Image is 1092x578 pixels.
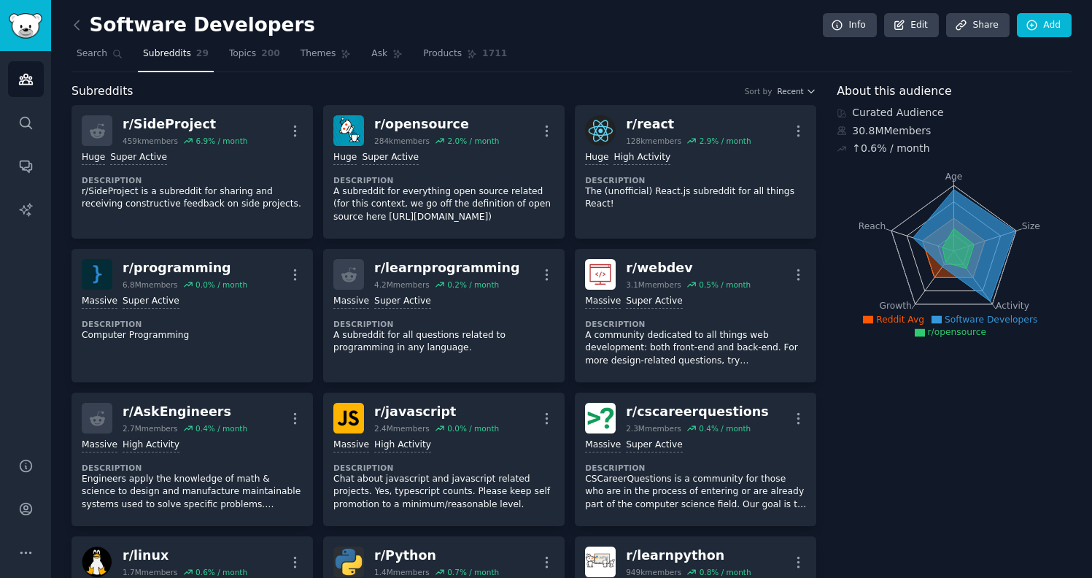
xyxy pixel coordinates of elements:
div: 6.8M members [123,280,178,290]
img: Python [333,547,364,577]
a: opensourcer/opensource284kmembers2.0% / monthHugeSuper ActiveDescriptionA subreddit for everythin... [323,105,565,239]
div: Massive [333,295,369,309]
div: Super Active [362,151,419,165]
a: r/learnprogramming4.2Mmembers0.2% / monthMassiveSuper ActiveDescriptionA subreddit for all questi... [323,249,565,382]
div: r/ programming [123,259,247,277]
dt: Description [82,175,303,185]
div: Curated Audience [837,105,1072,120]
div: 0.8 % / month [700,567,751,577]
tspan: Activity [996,301,1029,311]
div: r/ Python [374,547,499,565]
div: r/ SideProject [123,115,247,134]
img: opensource [333,115,364,146]
div: 0.0 % / month [195,280,247,290]
h2: Software Developers [71,14,315,37]
tspan: Reach [859,220,886,231]
div: Huge [333,151,357,165]
a: Add [1017,13,1072,38]
a: Topics200 [224,42,285,72]
span: Subreddits [71,82,133,101]
span: 29 [196,47,209,61]
div: r/ opensource [374,115,499,134]
div: 2.9 % / month [700,136,751,146]
div: r/ cscareerquestions [626,403,769,421]
div: 2.3M members [626,423,681,433]
span: About this audience [837,82,951,101]
div: Huge [585,151,608,165]
span: Products [423,47,462,61]
span: 1711 [482,47,507,61]
img: webdev [585,259,616,290]
dt: Description [333,463,554,473]
div: Super Active [123,295,179,309]
div: High Activity [123,439,179,452]
div: r/ react [626,115,751,134]
a: Info [823,13,877,38]
span: Topics [229,47,256,61]
div: Super Active [374,295,431,309]
div: Super Active [110,151,167,165]
p: A subreddit for all questions related to programming in any language. [333,329,554,355]
a: Themes [295,42,357,72]
span: Ask [371,47,387,61]
a: Search [71,42,128,72]
div: 2.7M members [123,423,178,433]
dt: Description [585,175,806,185]
a: Subreddits29 [138,42,214,72]
a: Ask [366,42,408,72]
div: 3.1M members [626,280,681,290]
span: Themes [301,47,336,61]
dt: Description [82,463,303,473]
div: r/ javascript [374,403,499,421]
a: cscareerquestionsr/cscareerquestions2.3Mmembers0.4% / monthMassiveSuper ActiveDescriptionCSCareer... [575,393,816,526]
p: A community dedicated to all things web development: both front-end and back-end. For more design... [585,329,806,368]
p: r/SideProject is a subreddit for sharing and receiving constructive feedback on side projects. [82,185,303,211]
div: 0.6 % / month [195,567,247,577]
img: cscareerquestions [585,403,616,433]
div: r/ learnprogramming [374,259,519,277]
a: programmingr/programming6.8Mmembers0.0% / monthMassiveSuper ActiveDescriptionComputer Programming [71,249,313,382]
span: 200 [261,47,280,61]
span: Recent [777,86,803,96]
div: 0.4 % / month [699,423,751,433]
div: Huge [82,151,105,165]
div: 4.2M members [374,280,430,290]
div: 1.7M members [123,567,178,577]
div: 0.4 % / month [195,423,247,433]
a: Share [946,13,1009,38]
div: 2.4M members [374,423,430,433]
div: 949k members [626,567,681,577]
div: 1.4M members [374,567,430,577]
div: 128k members [626,136,681,146]
div: Massive [82,295,117,309]
div: Massive [585,295,621,309]
div: 2.0 % / month [448,136,500,146]
div: ↑ 0.6 % / month [852,141,929,156]
a: Edit [884,13,939,38]
dt: Description [585,319,806,329]
div: Super Active [626,439,683,452]
tspan: Age [945,172,963,182]
div: r/ AskEngineers [123,403,247,421]
span: Search [77,47,107,61]
span: r/opensource [928,327,986,337]
div: High Activity [613,151,670,165]
span: Software Developers [945,315,1037,325]
div: 6.9 % / month [195,136,247,146]
div: r/ linux [123,547,247,565]
img: javascript [333,403,364,433]
div: Massive [333,439,369,452]
a: r/AskEngineers2.7Mmembers0.4% / monthMassiveHigh ActivityDescriptionEngineers apply the knowledge... [71,393,313,526]
tspan: Growth [880,301,912,311]
div: 459k members [123,136,178,146]
div: Massive [585,439,621,452]
dt: Description [82,319,303,329]
div: Sort by [745,86,772,96]
img: learnpython [585,547,616,577]
div: Massive [82,439,117,452]
p: The (unofficial) React.js subreddit for all things React! [585,185,806,211]
a: Products1711 [418,42,512,72]
p: Computer Programming [82,329,303,342]
tspan: Size [1022,220,1040,231]
img: react [585,115,616,146]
